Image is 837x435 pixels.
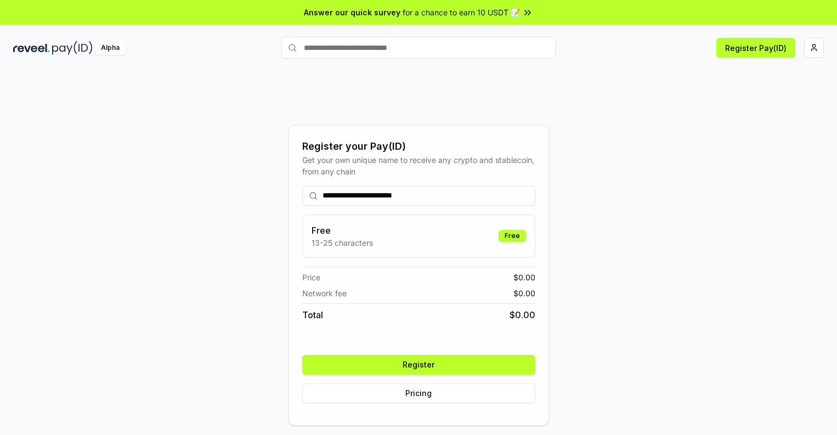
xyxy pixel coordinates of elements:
[716,38,795,58] button: Register Pay(ID)
[510,308,535,321] span: $ 0.00
[513,272,535,283] span: $ 0.00
[302,308,323,321] span: Total
[513,287,535,299] span: $ 0.00
[302,272,320,283] span: Price
[302,287,347,299] span: Network fee
[312,237,373,248] p: 13-25 characters
[95,41,126,55] div: Alpha
[302,355,535,375] button: Register
[304,7,400,18] span: Answer our quick survey
[312,224,373,237] h3: Free
[52,41,93,55] img: pay_id
[403,7,520,18] span: for a chance to earn 10 USDT 📝
[302,154,535,177] div: Get your own unique name to receive any crypto and stablecoin, from any chain
[302,383,535,403] button: Pricing
[302,139,535,154] div: Register your Pay(ID)
[499,230,526,242] div: Free
[13,41,50,55] img: reveel_dark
